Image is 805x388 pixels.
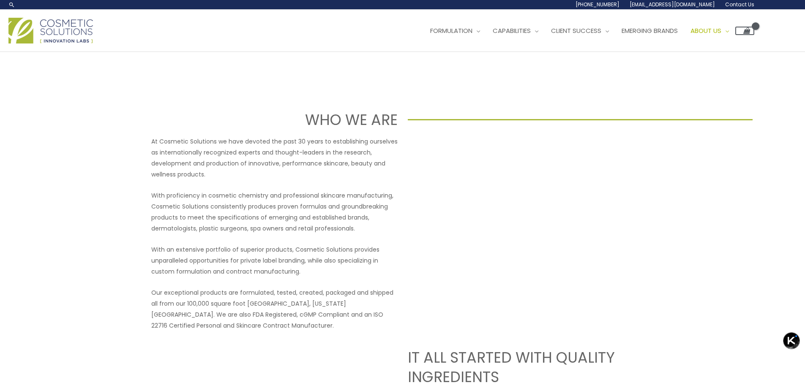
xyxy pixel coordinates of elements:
a: Emerging Brands [615,18,684,43]
span: Formulation [430,26,472,35]
h1: WHO WE ARE [52,109,398,130]
a: View Shopping Cart, empty [735,27,754,35]
span: Contact Us [725,1,754,8]
nav: Site Navigation [418,18,754,43]
p: At Cosmetic Solutions we have devoted the past 30 years to establishing ourselves as internationa... [151,136,398,180]
iframe: Get to know Cosmetic Solutions Private Label Skin Care [408,136,654,274]
span: [EMAIL_ADDRESS][DOMAIN_NAME] [630,1,715,8]
a: Search icon link [8,1,15,8]
span: [PHONE_NUMBER] [576,1,619,8]
h2: IT ALL STARTED WITH QUALITY INGREDIENTS [408,348,654,386]
span: Emerging Brands [622,26,678,35]
a: Client Success [545,18,615,43]
p: Our exceptional products are formulated, tested, created, packaged and shipped all from our 100,0... [151,287,398,331]
img: Cosmetic Solutions Logo [8,18,93,43]
a: Formulation [424,18,486,43]
a: About Us [684,18,735,43]
span: Client Success [551,26,601,35]
span: Capabilities [493,26,531,35]
span: About Us [690,26,721,35]
p: With an extensive portfolio of superior products, Cosmetic Solutions provides unparalleled opport... [151,244,398,277]
p: With proficiency in cosmetic chemistry and professional skincare manufacturing, Cosmetic Solution... [151,190,398,234]
a: Capabilities [486,18,545,43]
